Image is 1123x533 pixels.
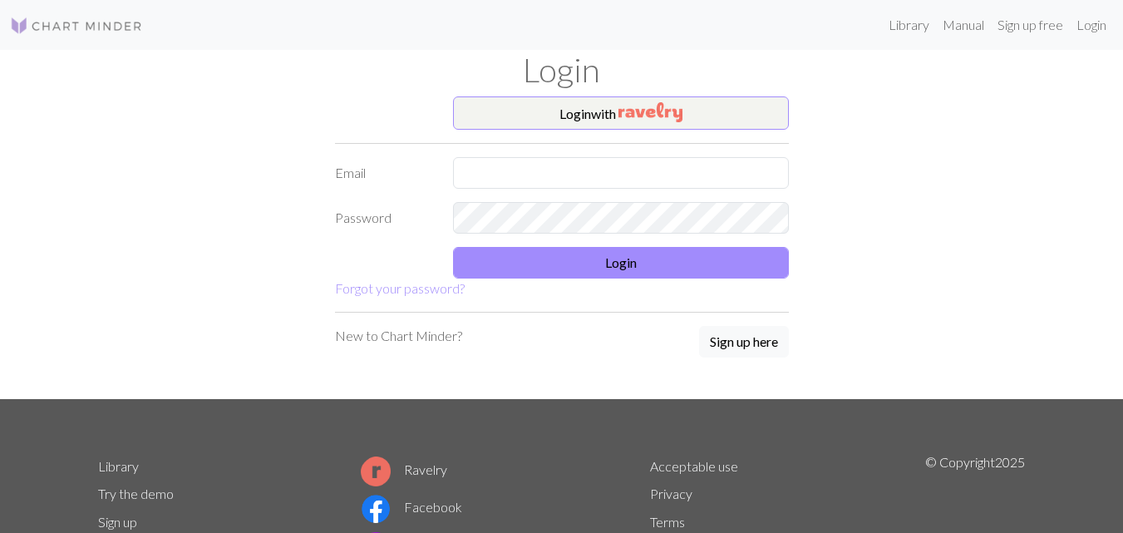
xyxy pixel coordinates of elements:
button: Sign up here [699,326,789,358]
a: Terms [650,514,685,530]
a: Forgot your password? [335,280,465,296]
h1: Login [88,50,1036,90]
img: Ravelry [618,102,682,122]
a: Privacy [650,486,692,501]
a: Sign up free [991,8,1070,42]
img: Logo [10,16,143,36]
p: New to Chart Minder? [335,326,462,346]
a: Library [98,458,139,474]
img: Ravelry logo [361,457,391,486]
a: Acceptable use [650,458,738,474]
a: Facebook [361,499,462,515]
a: Manual [936,8,991,42]
button: Loginwith [453,96,789,130]
a: Library [882,8,936,42]
a: Sign up here [699,326,789,359]
a: Try the demo [98,486,174,501]
a: Sign up [98,514,137,530]
label: Password [325,202,444,234]
img: Facebook logo [361,494,391,524]
a: Login [1070,8,1113,42]
label: Email [325,157,444,189]
button: Login [453,247,789,279]
a: Ravelry [361,461,447,477]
